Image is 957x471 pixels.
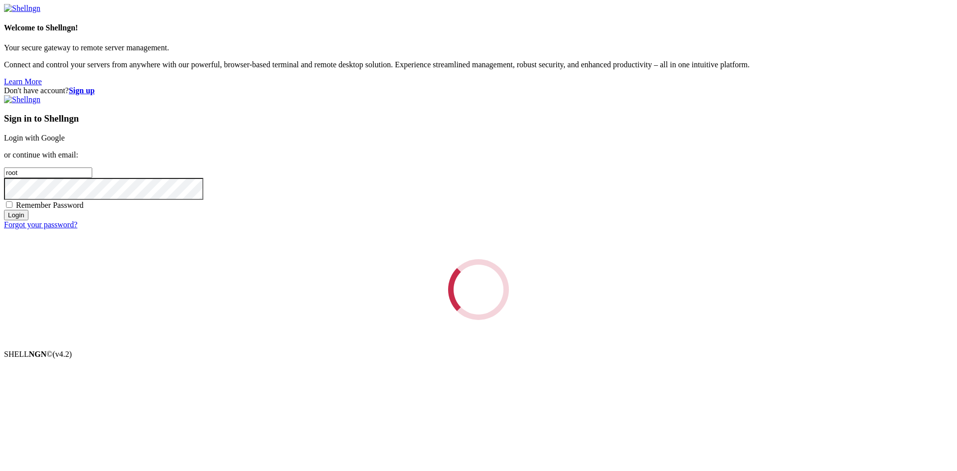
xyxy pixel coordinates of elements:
[6,201,12,208] input: Remember Password
[4,95,40,104] img: Shellngn
[4,167,92,178] input: Email address
[4,60,953,69] p: Connect and control your servers from anywhere with our powerful, browser-based terminal and remo...
[4,220,77,229] a: Forgot your password?
[441,252,516,327] div: Loading...
[4,151,953,159] p: or continue with email:
[4,77,42,86] a: Learn More
[16,201,84,209] span: Remember Password
[4,113,953,124] h3: Sign in to Shellngn
[4,210,28,220] input: Login
[4,134,65,142] a: Login with Google
[69,86,95,95] a: Sign up
[4,86,953,95] div: Don't have account?
[4,4,40,13] img: Shellngn
[53,350,72,358] span: 4.2.0
[4,43,953,52] p: Your secure gateway to remote server management.
[29,350,47,358] b: NGN
[4,23,953,32] h4: Welcome to Shellngn!
[4,350,72,358] span: SHELL ©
